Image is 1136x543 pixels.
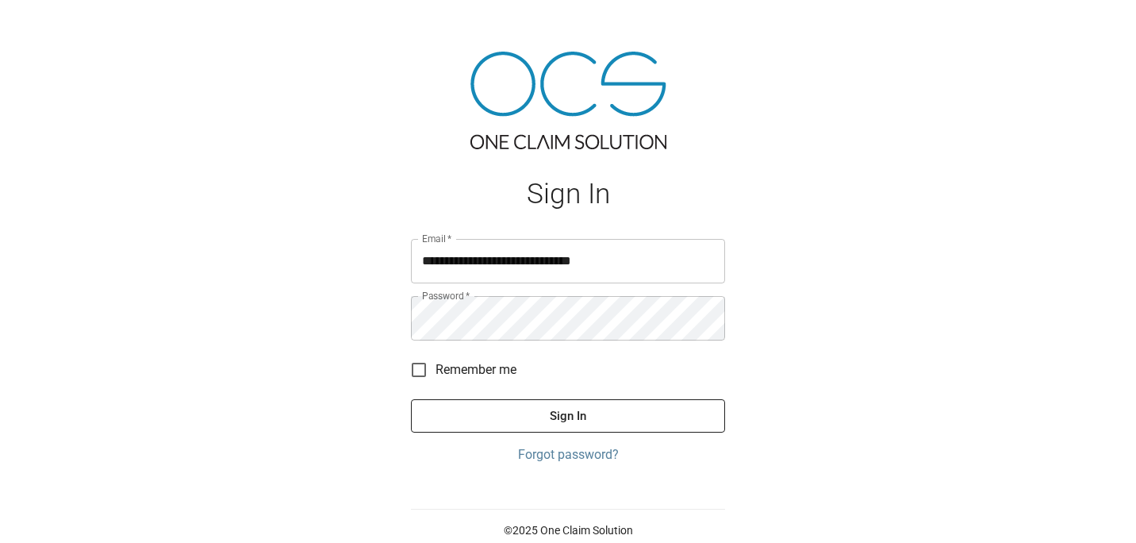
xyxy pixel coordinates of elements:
[411,522,725,538] p: © 2025 One Claim Solution
[411,445,725,464] a: Forgot password?
[422,289,470,302] label: Password
[19,10,83,41] img: ocs-logo-white-transparent.png
[422,232,452,245] label: Email
[470,52,666,149] img: ocs-logo-tra.png
[411,178,725,210] h1: Sign In
[436,360,516,379] span: Remember me
[411,399,725,433] button: Sign In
